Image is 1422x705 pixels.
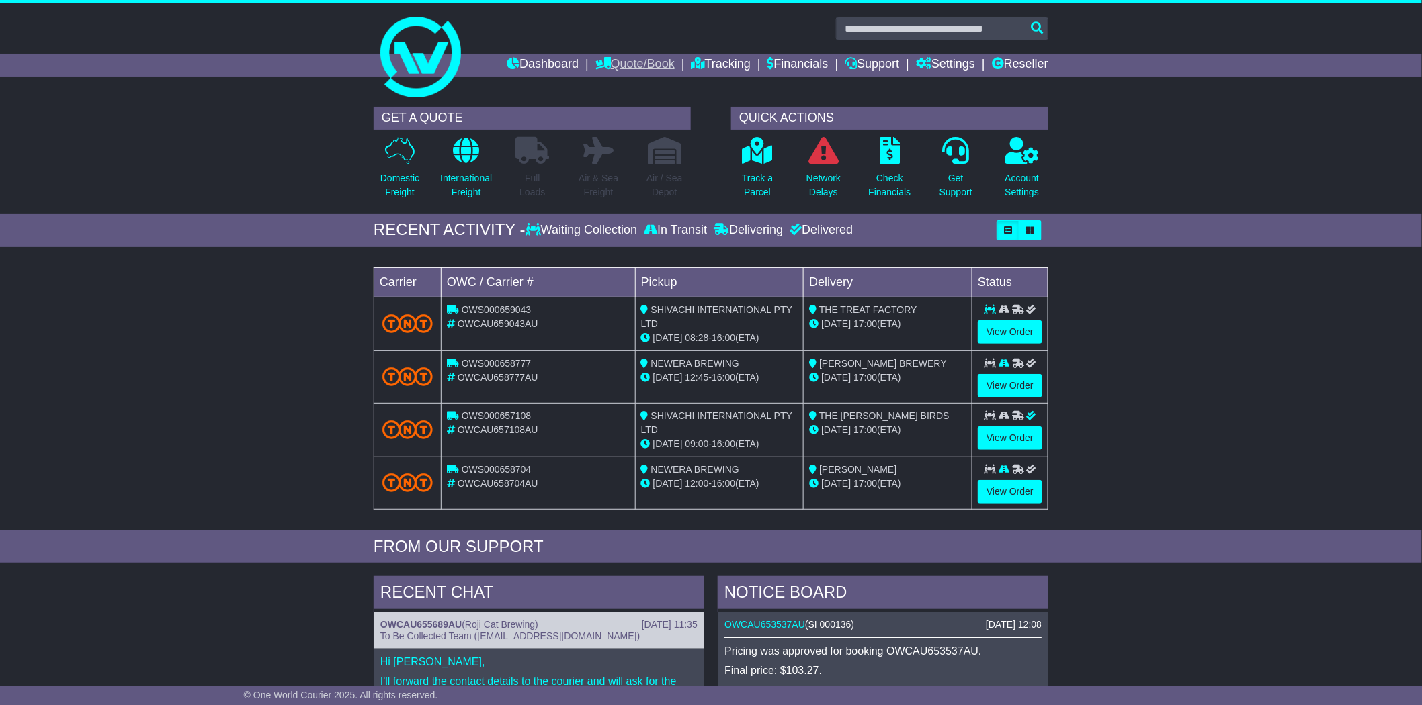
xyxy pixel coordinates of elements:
span: THE [PERSON_NAME] BIRDS [819,410,950,421]
span: © One World Courier 2025. All rights reserved. [244,690,438,700]
a: Reseller [992,54,1048,77]
span: 17:00 [853,478,877,489]
span: OWCAU657108AU [458,424,538,435]
p: Final price: $103.27. [724,664,1042,677]
p: International Freight [440,171,492,199]
a: OWCAU653537AU [724,619,805,630]
span: SHIVACHI INTERNATIONAL PTY LTD [641,304,792,329]
div: ( ) [380,619,698,630]
p: Air / Sea Depot [646,171,683,199]
a: View Order [978,374,1042,397]
img: TNT_Domestic.png [382,367,433,385]
a: Settings [916,54,975,77]
span: 12:00 [685,478,709,489]
span: 16:00 [712,478,735,489]
span: [DATE] [653,478,683,489]
p: Track a Parcel [742,171,773,199]
a: Financials [767,54,829,77]
div: (ETA) [809,371,966,385]
a: GetSupport [939,136,973,207]
img: TNT_Domestic.png [382,420,433,438]
span: To Be Collected Team ([EMAIL_ADDRESS][DOMAIN_NAME]) [380,630,640,641]
td: Delivery [804,267,972,297]
span: 16:00 [712,332,735,343]
span: OWS000658704 [462,464,532,475]
div: Delivered [786,223,853,238]
a: OWCAU655689AU [380,619,462,630]
div: NOTICE BOARD [718,576,1048,612]
div: RECENT CHAT [374,576,704,612]
span: [DATE] [821,318,851,329]
span: 17:00 [853,318,877,329]
p: More details: . [724,684,1042,696]
td: Carrier [374,267,442,297]
a: Tracking [692,54,751,77]
span: [DATE] [653,332,683,343]
p: Get Support [939,171,972,199]
span: [DATE] [821,372,851,383]
p: Air & Sea Freight [579,171,618,199]
div: (ETA) [809,317,966,331]
p: Pricing was approved for booking OWCAU653537AU. [724,645,1042,657]
span: 16:00 [712,438,735,449]
div: In Transit [640,223,710,238]
span: OWS000657108 [462,410,532,421]
p: Account Settings [1005,171,1040,199]
span: 08:28 [685,332,709,343]
span: OWCAU658777AU [458,372,538,383]
p: Domestic Freight [380,171,419,199]
p: Check Financials [869,171,911,199]
span: [DATE] [821,424,851,435]
div: Waiting Collection [526,223,640,238]
p: Network Delays [806,171,841,199]
span: THE TREAT FACTORY [819,304,917,315]
p: Hi [PERSON_NAME], [380,655,698,668]
td: Status [972,267,1048,297]
div: - (ETA) [641,477,798,491]
a: DomesticFreight [380,136,420,207]
span: OWCAU659043AU [458,318,538,329]
div: - (ETA) [641,437,798,451]
div: - (ETA) [641,371,798,385]
span: OWS000658777 [462,358,532,369]
td: Pickup [635,267,804,297]
span: [DATE] [821,478,851,489]
span: OWS000659043 [462,304,532,315]
span: 09:00 [685,438,709,449]
a: View Order [978,480,1042,504]
a: InternationalFreight [440,136,493,207]
td: OWC / Carrier # [442,267,636,297]
a: AccountSettings [1005,136,1040,207]
span: 16:00 [712,372,735,383]
a: NetworkDelays [806,136,841,207]
a: Support [845,54,899,77]
span: NEWERA BREWING [651,358,739,369]
span: Roji Cat Brewing [465,619,535,630]
div: GET A QUOTE [374,107,691,130]
span: 17:00 [853,372,877,383]
p: Full Loads [515,171,549,199]
a: View Order [978,320,1042,344]
div: ( ) [724,619,1042,630]
div: FROM OUR SUPPORT [374,537,1048,557]
span: [PERSON_NAME] [819,464,896,475]
span: [DATE] [653,372,683,383]
div: Delivering [710,223,786,238]
div: (ETA) [809,477,966,491]
span: SHIVACHI INTERNATIONAL PTY LTD [641,410,792,435]
a: View Order [978,426,1042,450]
a: Dashboard [507,54,579,77]
img: TNT_Domestic.png [382,314,433,332]
span: OWCAU658704AU [458,478,538,489]
span: [DATE] [653,438,683,449]
div: [DATE] 11:35 [642,619,698,630]
img: TNT_Domestic.png [382,473,433,491]
span: NEWERA BREWING [651,464,739,475]
span: 17:00 [853,424,877,435]
div: [DATE] 12:08 [986,619,1042,630]
span: SI 000136 [808,619,851,630]
div: QUICK ACTIONS [731,107,1048,130]
a: here [786,684,808,696]
a: Quote/Book [595,54,675,77]
a: Track aParcel [741,136,773,207]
